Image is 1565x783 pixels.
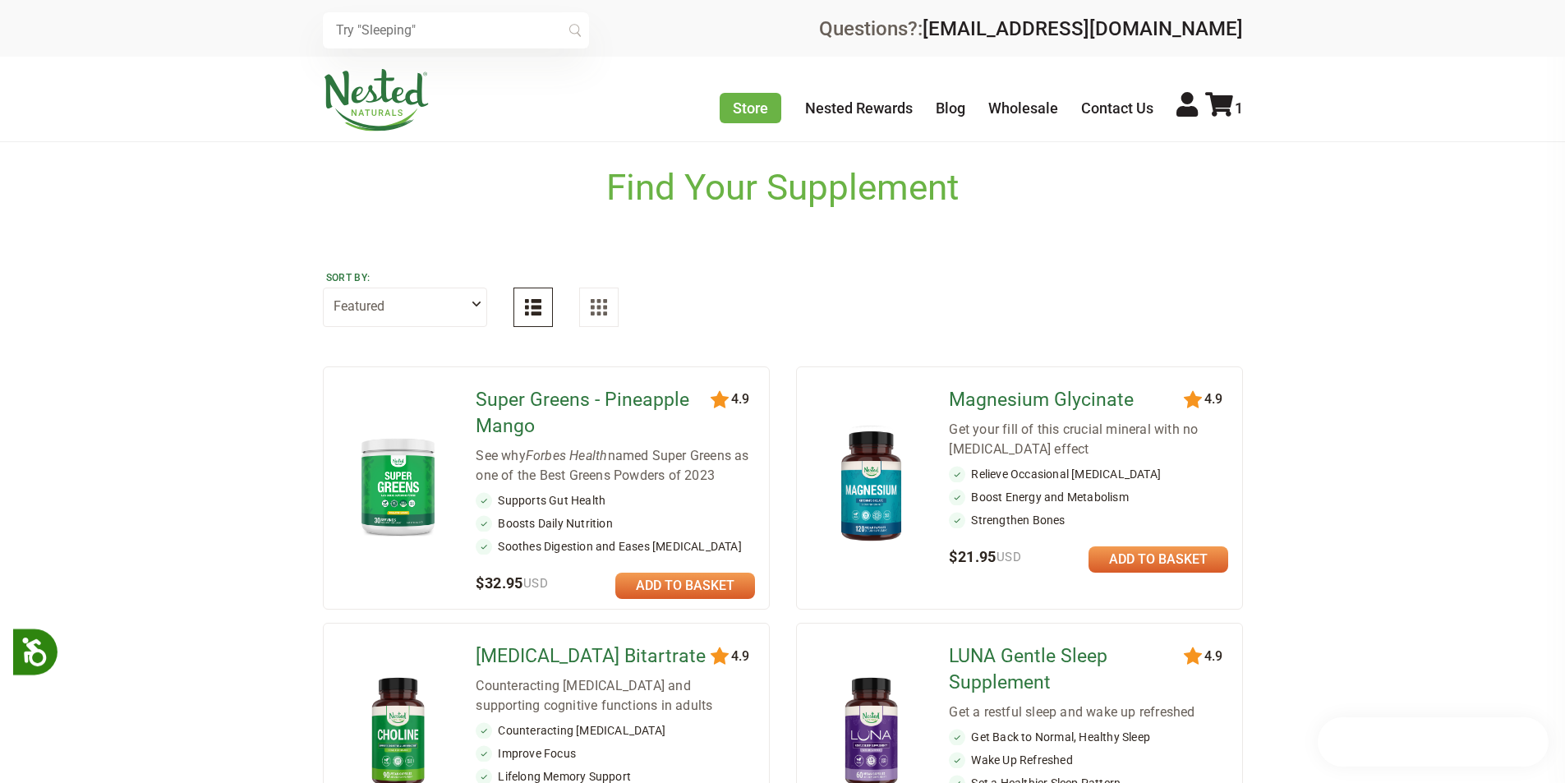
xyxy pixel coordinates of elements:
li: Get Back to Normal, Healthy Sleep [949,729,1228,745]
a: Wholesale [988,99,1058,117]
div: Questions?: [819,19,1243,39]
span: $21.95 [949,548,1021,565]
li: Boosts Daily Nutrition [476,515,755,532]
a: Store [720,93,781,123]
li: Soothes Digestion and Eases [MEDICAL_DATA] [476,538,755,555]
div: Counteracting [MEDICAL_DATA] and supporting cognitive functions in adults [476,676,755,716]
li: Supports Gut Health [476,492,755,509]
a: Super Greens - Pineapple Mango [476,387,713,440]
a: 1 [1205,99,1243,117]
img: List [525,299,541,316]
img: Super Greens - Pineapple Mango [350,431,446,541]
em: Forbes Health [526,448,608,463]
a: [MEDICAL_DATA] Bitartrate [476,643,713,670]
img: Nested Naturals [323,69,430,131]
span: 1 [1235,99,1243,117]
a: Magnesium Glycinate [949,387,1186,413]
li: Wake Up Refreshed [949,752,1228,768]
a: [EMAIL_ADDRESS][DOMAIN_NAME] [923,17,1243,40]
label: Sort by: [326,271,484,284]
span: USD [523,576,548,591]
img: Grid [591,299,607,316]
li: Boost Energy and Metabolism [949,489,1228,505]
div: Get a restful sleep and wake up refreshed [949,702,1228,722]
li: Counteracting [MEDICAL_DATA] [476,722,755,739]
div: See why named Super Greens as one of the Best Greens Powders of 2023 [476,446,755,486]
a: Contact Us [1081,99,1153,117]
iframe: Button to open loyalty program pop-up [1318,717,1549,767]
li: Strengthen Bones [949,512,1228,528]
li: Improve Focus [476,745,755,762]
input: Try "Sleeping" [323,12,589,48]
a: Blog [936,99,965,117]
a: LUNA Gentle Sleep Supplement [949,643,1186,696]
a: Nested Rewards [805,99,913,117]
img: Magnesium Glycinate [823,423,919,549]
li: Relieve Occasional [MEDICAL_DATA] [949,466,1228,482]
span: $32.95 [476,574,548,592]
span: USD [997,550,1021,564]
h1: Find Your Supplement [606,167,959,209]
div: Get your fill of this crucial mineral with no [MEDICAL_DATA] effect [949,420,1228,459]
